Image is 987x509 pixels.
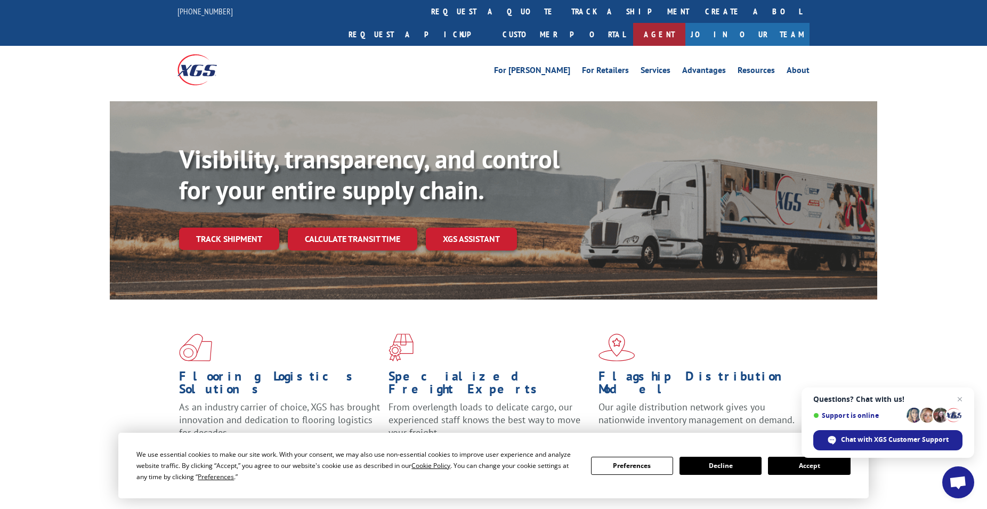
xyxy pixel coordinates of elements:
[494,66,570,78] a: For [PERSON_NAME]
[787,66,810,78] a: About
[179,334,212,361] img: xgs-icon-total-supply-chain-intelligence-red
[942,466,974,498] div: Open chat
[768,457,850,475] button: Accept
[813,395,962,403] span: Questions? Chat with us!
[813,430,962,450] div: Chat with XGS Customer Support
[679,457,762,475] button: Decline
[598,370,800,401] h1: Flagship Distribution Model
[598,334,635,361] img: xgs-icon-flagship-distribution-model-red
[591,457,673,475] button: Preferences
[685,23,810,46] a: Join Our Team
[641,66,670,78] a: Services
[389,370,590,401] h1: Specialized Freight Experts
[177,6,233,17] a: [PHONE_NUMBER]
[118,433,869,498] div: Cookie Consent Prompt
[495,23,633,46] a: Customer Portal
[136,449,578,482] div: We use essential cookies to make our site work. With your consent, we may also use non-essential ...
[198,472,234,481] span: Preferences
[682,66,726,78] a: Advantages
[738,66,775,78] a: Resources
[179,142,560,206] b: Visibility, transparency, and control for your entire supply chain.
[411,461,450,470] span: Cookie Policy
[841,435,949,445] span: Chat with XGS Customer Support
[179,228,279,250] a: Track shipment
[288,228,417,251] a: Calculate transit time
[179,401,380,439] span: As an industry carrier of choice, XGS has brought innovation and dedication to flooring logistics...
[179,370,381,401] h1: Flooring Logistics Solutions
[953,393,966,406] span: Close chat
[633,23,685,46] a: Agent
[389,334,414,361] img: xgs-icon-focused-on-flooring-red
[598,401,795,426] span: Our agile distribution network gives you nationwide inventory management on demand.
[426,228,517,251] a: XGS ASSISTANT
[813,411,903,419] span: Support is online
[341,23,495,46] a: Request a pickup
[582,66,629,78] a: For Retailers
[389,401,590,448] p: From overlength loads to delicate cargo, our experienced staff knows the best way to move your fr...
